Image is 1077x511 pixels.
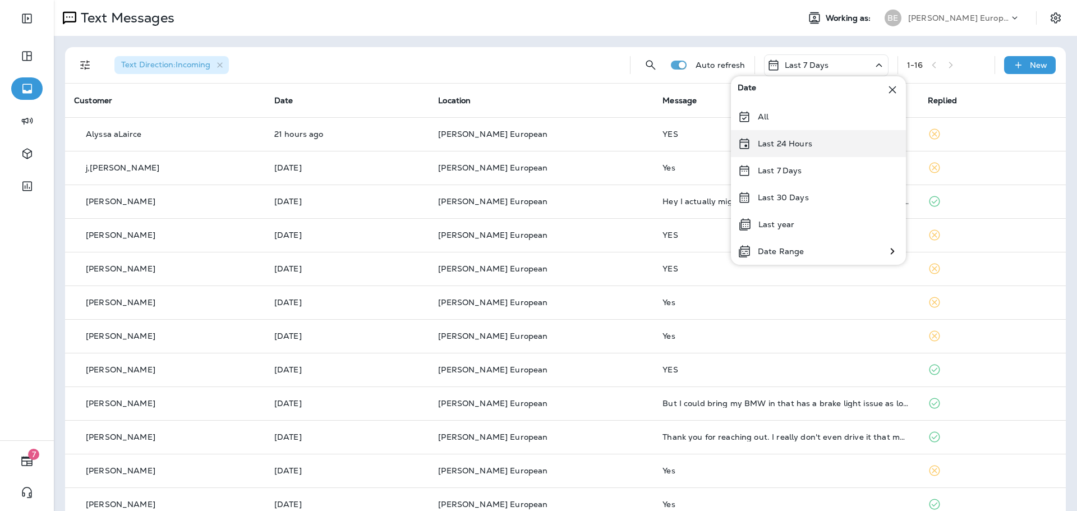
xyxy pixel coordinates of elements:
[274,130,420,139] p: Oct 2, 2025 05:08 PM
[662,95,697,105] span: Message
[1046,8,1066,28] button: Settings
[274,365,420,374] p: Sep 30, 2025 11:17 AM
[274,95,293,105] span: Date
[274,432,420,441] p: Sep 28, 2025 05:50 PM
[86,399,155,408] p: [PERSON_NAME]
[662,399,910,408] div: But I could bring my BMW in that has a brake light issue as long as it doesn't cost me $1 million
[438,163,547,173] span: [PERSON_NAME] European
[11,450,43,472] button: 7
[662,332,910,340] div: Yes
[826,13,873,23] span: Working as:
[86,163,159,172] p: j,[PERSON_NAME]
[758,193,809,202] p: Last 30 Days
[662,432,910,441] div: Thank you for reaching out. I really don't even drive it that much. She had picked it up by milea...
[928,95,957,105] span: Replied
[758,166,802,175] p: Last 7 Days
[662,264,910,273] div: YES
[86,500,155,509] p: [PERSON_NAME]
[438,196,547,206] span: [PERSON_NAME] European
[86,197,155,206] p: [PERSON_NAME]
[662,130,910,139] div: YES
[274,197,420,206] p: Oct 1, 2025 09:38 PM
[86,466,155,475] p: [PERSON_NAME]
[11,7,43,30] button: Expand Sidebar
[662,500,910,509] div: Yes
[28,449,39,460] span: 7
[274,332,420,340] p: Sep 30, 2025 11:34 AM
[274,264,420,273] p: Oct 1, 2025 03:03 PM
[907,61,923,70] div: 1 - 16
[662,466,910,475] div: Yes
[738,83,757,96] span: Date
[438,129,547,139] span: [PERSON_NAME] European
[86,432,155,441] p: [PERSON_NAME]
[438,365,547,375] span: [PERSON_NAME] European
[86,264,155,273] p: [PERSON_NAME]
[438,398,547,408] span: [PERSON_NAME] European
[885,10,901,26] div: BE
[274,500,420,509] p: Sep 28, 2025 11:55 AM
[758,139,812,148] p: Last 24 Hours
[908,13,1009,22] p: [PERSON_NAME] European Autoworks
[274,231,420,240] p: Oct 1, 2025 03:44 PM
[639,54,662,76] button: Search Messages
[662,163,910,172] div: Yes
[121,59,210,70] span: Text Direction : Incoming
[438,466,547,476] span: [PERSON_NAME] European
[758,247,804,256] p: Date Range
[696,61,745,70] p: Auto refresh
[438,264,547,274] span: [PERSON_NAME] European
[1030,61,1047,70] p: New
[662,298,910,307] div: Yes
[274,466,420,475] p: Sep 28, 2025 01:15 PM
[86,365,155,374] p: [PERSON_NAME]
[438,95,471,105] span: Location
[662,197,910,206] div: Hey I actually might need another appointment can I call you and schedule when I'm ready?
[86,231,155,240] p: [PERSON_NAME]
[114,56,229,74] div: Text Direction:Incoming
[86,332,155,340] p: [PERSON_NAME]
[662,365,910,374] div: YES
[662,231,910,240] div: YES
[438,331,547,341] span: [PERSON_NAME] European
[438,230,547,240] span: [PERSON_NAME] European
[274,298,420,307] p: Oct 1, 2025 03:03 PM
[74,95,112,105] span: Customer
[86,298,155,307] p: [PERSON_NAME]
[438,499,547,509] span: [PERSON_NAME] European
[274,163,420,172] p: Oct 2, 2025 11:21 AM
[438,297,547,307] span: [PERSON_NAME] European
[74,54,96,76] button: Filters
[758,112,768,121] p: All
[86,130,141,139] p: Alyssa aLairce
[785,61,829,70] p: Last 7 Days
[76,10,174,26] p: Text Messages
[758,220,794,229] p: Last year
[438,432,547,442] span: [PERSON_NAME] European
[274,399,420,408] p: Sep 29, 2025 09:06 AM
